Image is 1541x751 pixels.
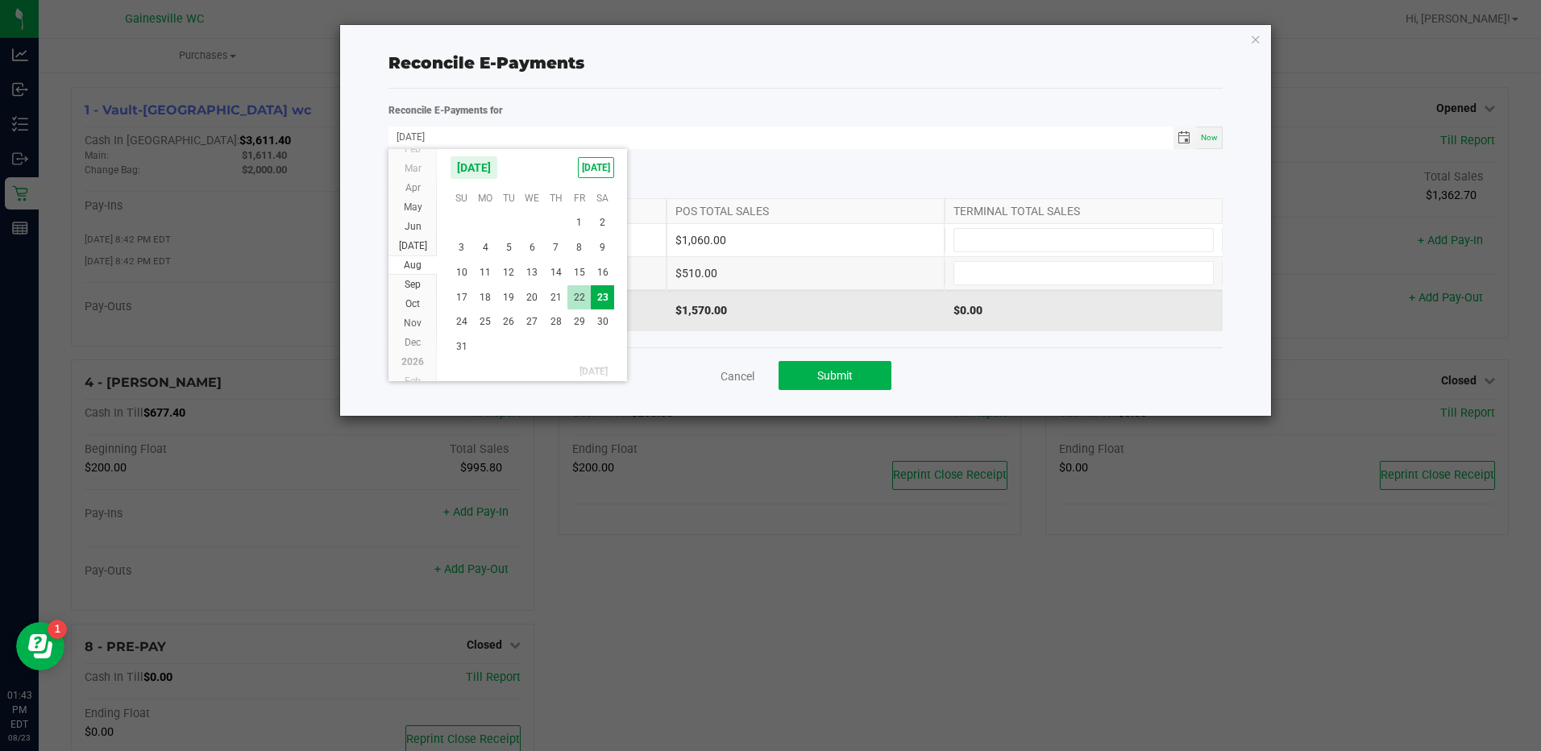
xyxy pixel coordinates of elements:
span: Dec [405,337,421,348]
span: Now [1201,133,1218,142]
th: Sa [591,186,614,210]
td: Monday, August 11, 2025 [474,260,497,285]
td: Friday, August 1, 2025 [567,210,591,235]
span: 3 [450,235,473,260]
td: Wednesday, August 20, 2025 [521,285,544,310]
div: POS TOTAL SALES [667,199,945,223]
td: Friday, August 29, 2025 [567,309,591,334]
span: 14 [544,260,567,285]
span: Aug [404,259,422,271]
td: Sunday, August 3, 2025 [450,235,473,260]
td: Tuesday, August 19, 2025 [497,285,521,310]
span: Oct [405,298,420,309]
span: Feb [405,143,421,155]
td: Sunday, August 17, 2025 [450,285,473,310]
span: 21 [544,285,567,310]
td: Thursday, August 28, 2025 [544,309,567,334]
td: Monday, August 18, 2025 [474,285,497,310]
td: Saturday, August 23, 2025 [591,285,614,310]
span: 10 [450,260,473,285]
th: We [521,186,544,210]
div: $510.00 [667,257,945,289]
div: TERMINAL TOTAL SALES [945,199,1223,223]
span: 2026 [401,356,424,367]
td: Sunday, August 24, 2025 [450,309,473,334]
span: Jun [405,221,422,232]
span: 7 [544,235,567,260]
span: 16 [591,260,614,285]
span: 25 [474,309,497,334]
span: 30 [591,309,614,334]
td: Thursday, August 7, 2025 [544,235,567,260]
span: Submit [817,369,853,382]
span: 2 [591,210,614,235]
div: $1,570.00 [667,290,945,330]
span: 9 [591,235,614,260]
td: Saturday, August 30, 2025 [591,309,614,334]
th: Mo [474,186,497,210]
span: [DATE] [450,156,498,180]
span: 12 [497,260,521,285]
span: Mar [405,163,422,174]
div: $0.00 [945,290,1223,330]
th: [DATE] [450,359,614,384]
td: Monday, August 4, 2025 [474,235,497,260]
span: 27 [521,309,544,334]
span: [DATE] [578,157,614,178]
td: Wednesday, August 6, 2025 [521,235,544,260]
span: 8 [567,235,591,260]
span: Sep [405,279,421,290]
iframe: Resource center [16,622,64,670]
td: Sunday, August 31, 2025 [450,334,473,359]
span: 4 [474,235,497,260]
iframe: Resource center unread badge [48,620,67,639]
strong: Reconcile E-Payments for [388,105,503,116]
td: Wednesday, August 27, 2025 [521,309,544,334]
td: Sunday, August 10, 2025 [450,260,473,285]
span: 29 [567,309,591,334]
span: Toggle calendar [1173,127,1197,149]
button: Submit [779,361,891,390]
td: Tuesday, August 12, 2025 [497,260,521,285]
td: Saturday, August 9, 2025 [591,235,614,260]
span: 13 [521,260,544,285]
span: 6 [521,235,544,260]
td: Friday, August 22, 2025 [567,285,591,310]
span: 1 [567,210,591,235]
span: 22 [567,285,591,310]
td: Friday, August 8, 2025 [567,235,591,260]
span: 23 [591,285,614,310]
div: Reconcile E-Payments [388,51,1222,75]
td: Thursday, August 14, 2025 [544,260,567,285]
span: Apr [405,182,421,193]
td: Monday, August 25, 2025 [474,309,497,334]
span: 17 [450,285,473,310]
td: Wednesday, August 13, 2025 [521,260,544,285]
input: Date [388,127,1173,147]
span: 11 [474,260,497,285]
td: Tuesday, August 5, 2025 [497,235,521,260]
span: 28 [544,309,567,334]
span: 26 [497,309,521,334]
div: $1,060.00 [667,224,945,256]
th: Th [544,186,567,210]
td: Saturday, August 2, 2025 [591,210,614,235]
th: Fr [567,186,591,210]
span: May [404,201,422,213]
td: Tuesday, August 26, 2025 [497,309,521,334]
span: 18 [474,285,497,310]
span: 20 [521,285,544,310]
th: Su [450,186,473,210]
span: 31 [450,334,473,359]
span: 15 [567,260,591,285]
td: Saturday, August 16, 2025 [591,260,614,285]
span: 19 [497,285,521,310]
span: 24 [450,309,473,334]
span: 5 [497,235,521,260]
span: Feb [405,375,421,387]
td: Thursday, August 21, 2025 [544,285,567,310]
td: Friday, August 15, 2025 [567,260,591,285]
a: Cancel [721,368,754,384]
span: [DATE] [399,240,427,251]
